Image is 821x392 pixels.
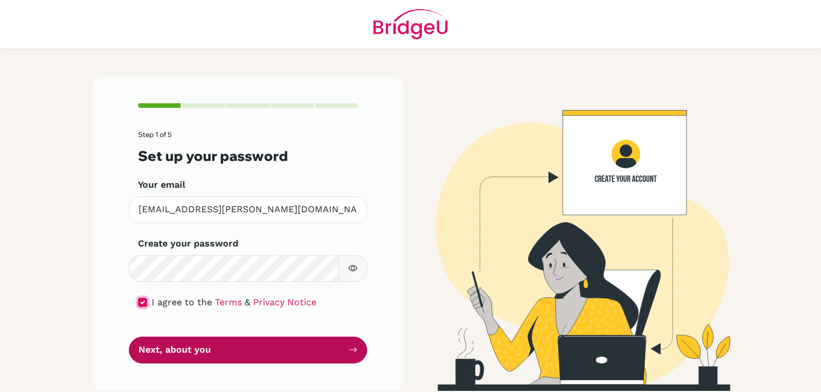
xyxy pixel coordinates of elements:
[253,297,316,308] a: Privacy Notice
[138,178,185,192] label: Your email
[138,148,358,164] h3: Set up your password
[245,297,250,308] span: &
[138,130,172,139] span: Step 1 of 5
[215,297,242,308] a: Terms
[138,237,238,250] label: Create your password
[129,196,367,223] input: Insert your email*
[129,337,367,363] button: Next, about you
[152,297,212,308] span: I agree to the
